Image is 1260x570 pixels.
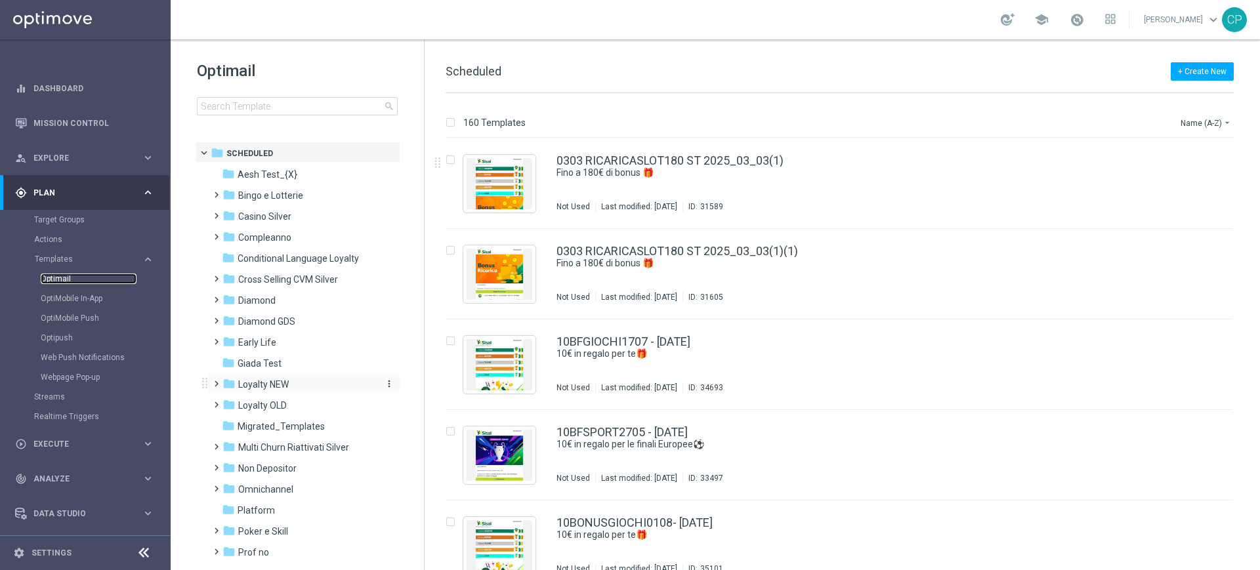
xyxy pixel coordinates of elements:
div: 10€ in regalo per te🎁 [556,348,1177,360]
div: 34693 [700,382,723,393]
i: folder [222,377,236,390]
a: Actions [34,234,136,245]
div: Execute [15,438,142,450]
div: ID: [682,473,723,483]
a: OptiMobile Push [41,313,136,323]
div: Press SPACE to select this row. [432,319,1257,410]
div: Last modified: [DATE] [596,382,682,393]
span: Prof no [238,546,269,558]
i: folder [222,524,236,537]
span: Platform [238,504,275,516]
div: Optibot [15,531,154,565]
div: Target Groups [34,210,169,230]
i: folder [222,545,236,558]
i: folder [211,146,224,159]
span: Diamond [238,295,276,306]
button: Templates keyboard_arrow_right [34,254,155,264]
i: settings [13,547,25,559]
div: 31589 [700,201,723,212]
span: Scheduled [226,148,273,159]
div: Mission Control [15,106,154,140]
a: 0303 RICARICASLOT180 ST 2025_03_03(1) [556,155,784,167]
span: Loyalty NEW [238,378,289,390]
i: keyboard_arrow_right [142,152,154,164]
i: gps_fixed [15,187,27,199]
div: Not Used [556,201,590,212]
div: Optimail [41,269,169,289]
div: Optipush [41,328,169,348]
i: keyboard_arrow_right [142,507,154,519]
i: folder [222,419,235,432]
i: folder [222,230,236,243]
i: folder [222,272,236,285]
span: Casino Silver [238,211,291,222]
span: keyboard_arrow_down [1206,12,1221,27]
div: Press SPACE to select this row. [432,229,1257,319]
button: play_circle_outline Execute keyboard_arrow_right [14,439,155,449]
button: + Create New [1171,62,1234,81]
div: gps_fixed Plan keyboard_arrow_right [14,188,155,198]
a: [PERSON_NAME]keyboard_arrow_down [1143,10,1222,30]
i: keyboard_arrow_right [142,438,154,450]
a: Streams [34,392,136,402]
div: Web Push Notifications [41,348,169,367]
i: person_search [15,152,27,164]
div: Not Used [556,382,590,393]
button: Mission Control [14,118,155,129]
div: Press SPACE to select this row. [432,410,1257,500]
i: folder [222,314,236,327]
div: track_changes Analyze keyboard_arrow_right [14,474,155,484]
div: Explore [15,152,142,164]
button: Data Studio keyboard_arrow_right [14,508,155,519]
span: search [384,101,394,112]
p: 160 Templates [463,117,526,129]
a: OptiMobile In-App [41,293,136,304]
a: Mission Control [33,106,154,140]
i: folder [222,482,236,495]
span: Analyze [33,475,142,483]
i: folder [222,398,236,411]
a: 10€ in regalo per te🎁 [556,348,1147,360]
a: 10BFGIOCHI1707 - [DATE] [556,336,690,348]
span: Aesh Test_{X} [238,169,297,180]
img: 34693.jpeg [467,339,532,390]
div: Dashboard [15,71,154,106]
a: Fino a 180€ di bonus 🎁​ [556,167,1147,179]
span: Compleanno [238,232,291,243]
span: Non Depositor [238,462,297,474]
div: Fino a 180€ di bonus 🎁​ [556,257,1177,270]
h1: Optimail [197,60,398,81]
div: 33497 [700,473,723,483]
div: Press SPACE to select this row. [432,138,1257,229]
div: Last modified: [DATE] [596,473,682,483]
i: keyboard_arrow_right [142,472,154,485]
span: Diamond GDS [238,316,295,327]
i: folder [222,503,235,516]
div: 10€ in regalo per te🎁 [556,529,1177,541]
div: CP [1222,7,1247,32]
div: Not Used [556,292,590,302]
span: Cross Selling CVM Silver [238,274,338,285]
span: Templates [35,255,129,263]
div: OptiMobile Push [41,308,169,328]
i: folder [222,356,235,369]
div: ID: [682,201,723,212]
button: equalizer Dashboard [14,83,155,94]
span: Explore [33,154,142,162]
i: more_vert [384,378,394,389]
span: Plan [33,189,142,197]
div: OptiMobile In-App [41,289,169,308]
span: school [1034,12,1049,27]
button: person_search Explore keyboard_arrow_right [14,153,155,163]
span: Bingo e Lotterie [238,190,303,201]
div: Last modified: [DATE] [596,292,682,302]
span: Giada Test [238,357,282,369]
i: folder [222,209,236,222]
i: folder [222,440,236,453]
i: folder [222,188,236,201]
div: 10€ in regalo per le finali Europee⚽ [556,438,1177,451]
a: Optimail [41,274,136,284]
